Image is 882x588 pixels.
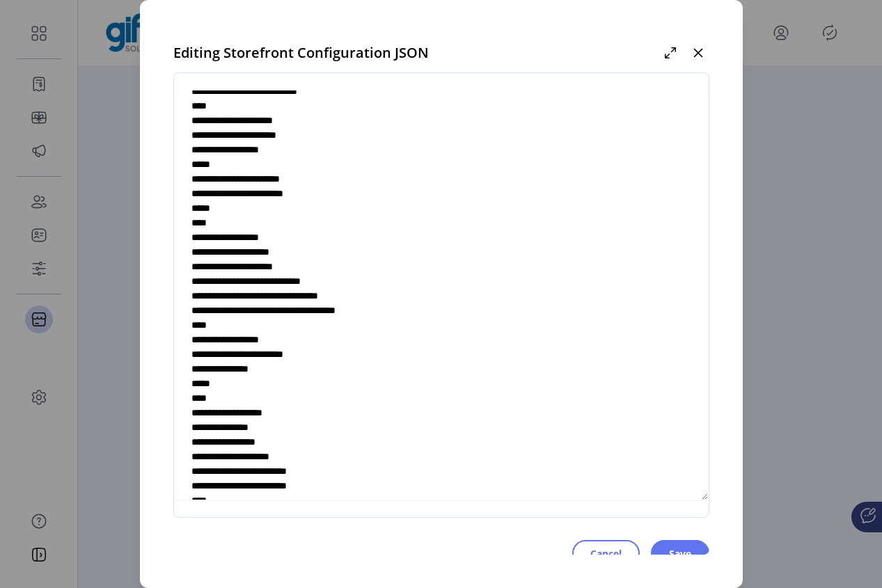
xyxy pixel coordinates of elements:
[590,546,622,561] span: Cancel
[659,42,682,64] button: Maximize
[572,540,640,566] button: Cancel
[173,42,429,63] span: Editing Storefront Configuration JSON
[651,540,709,566] button: Save
[669,546,691,561] span: Save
